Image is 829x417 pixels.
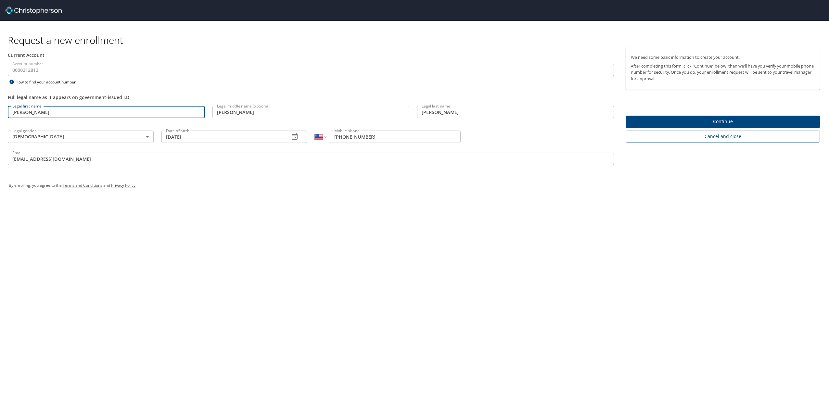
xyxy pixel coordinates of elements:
[626,131,820,143] button: Cancel and close
[626,116,820,128] button: Continue
[5,6,62,14] img: cbt logo
[631,63,815,82] p: After completing this form, click "Continue" below, then we'll have you verify your mobile phone ...
[8,34,825,46] h1: Request a new enrollment
[111,183,135,188] a: Privacy Policy
[8,94,614,101] div: Full legal name as it appears on government-issued I.D.
[63,183,102,188] a: Terms and Conditions
[631,133,815,141] span: Cancel and close
[330,131,461,143] input: Enter phone number
[161,131,285,143] input: MM/DD/YYYY
[9,177,820,194] div: By enrolling, you agree to the and .
[631,118,815,126] span: Continue
[631,54,815,60] p: We need some basic information to create your account.
[8,52,614,58] div: Current Account
[8,131,154,143] div: [DEMOGRAPHIC_DATA]
[8,78,89,86] div: How to find your account number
